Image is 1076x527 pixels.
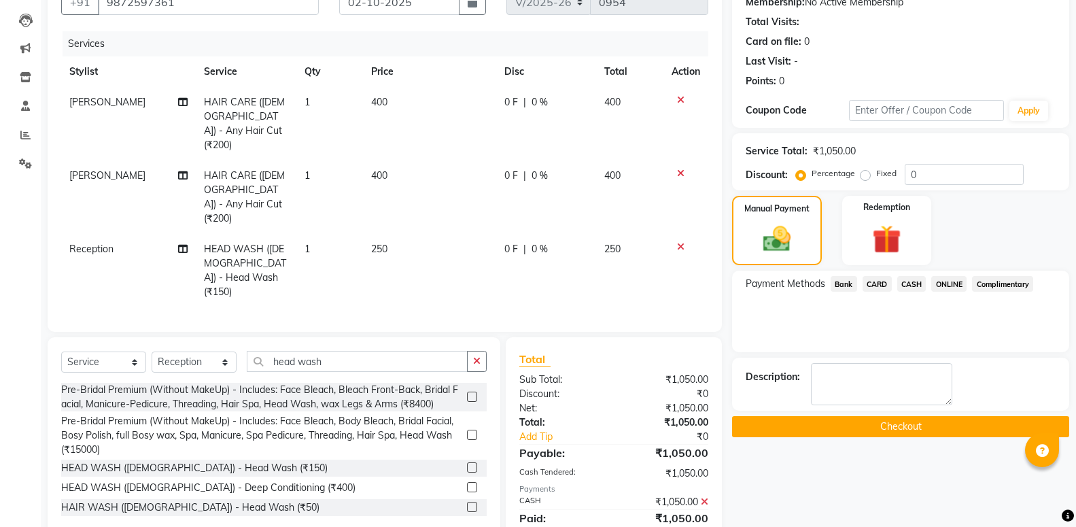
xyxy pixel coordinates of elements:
[779,74,784,88] div: 0
[296,56,363,87] th: Qty
[204,243,286,298] span: HEAD WASH ([DEMOGRAPHIC_DATA]) - Head Wash (₹150)
[305,243,310,255] span: 1
[523,242,526,256] span: |
[746,277,825,291] span: Payment Methods
[509,430,631,444] a: Add Tip
[863,276,892,292] span: CARD
[614,387,718,401] div: ₹0
[746,35,801,49] div: Card on file:
[196,56,296,87] th: Service
[794,54,798,69] div: -
[305,169,310,182] span: 1
[532,95,548,109] span: 0 %
[532,169,548,183] span: 0 %
[631,430,718,444] div: ₹0
[614,510,718,526] div: ₹1,050.00
[614,495,718,509] div: ₹1,050.00
[614,466,718,481] div: ₹1,050.00
[746,144,808,158] div: Service Total:
[897,276,926,292] span: CASH
[972,276,1033,292] span: Complimentary
[371,243,387,255] span: 250
[504,242,518,256] span: 0 F
[509,401,614,415] div: Net:
[519,352,551,367] span: Total
[813,144,856,158] div: ₹1,050.00
[831,276,857,292] span: Bank
[746,74,776,88] div: Points:
[371,169,387,182] span: 400
[614,415,718,430] div: ₹1,050.00
[746,370,800,384] div: Description:
[509,445,614,461] div: Payable:
[247,351,468,372] input: Search or Scan
[931,276,967,292] span: ONLINE
[61,414,462,457] div: Pre-Bridal Premium (Without MakeUp) - Includes: Face Bleach, Body Bleach, Bridal Facial, Bosy Pol...
[61,56,196,87] th: Stylist
[204,96,285,151] span: HAIR CARE ([DEMOGRAPHIC_DATA]) - Any Hair Cut (₹200)
[1009,101,1048,121] button: Apply
[69,169,145,182] span: [PERSON_NAME]
[746,54,791,69] div: Last Visit:
[305,96,310,108] span: 1
[69,96,145,108] span: [PERSON_NAME]
[523,169,526,183] span: |
[63,31,718,56] div: Services
[496,56,596,87] th: Disc
[663,56,708,87] th: Action
[61,481,355,495] div: HEAD WASH ([DEMOGRAPHIC_DATA]) - Deep Conditioning (₹400)
[61,500,319,515] div: HAIR WASH ([DEMOGRAPHIC_DATA]) - Head Wash (₹50)
[804,35,810,49] div: 0
[746,15,799,29] div: Total Visits:
[604,243,621,255] span: 250
[614,401,718,415] div: ₹1,050.00
[204,169,285,224] span: HAIR CARE ([DEMOGRAPHIC_DATA]) - Any Hair Cut (₹200)
[504,95,518,109] span: 0 F
[61,383,462,411] div: Pre-Bridal Premium (Without MakeUp) - Includes: Face Bleach, Bleach Front-Back, Bridal Facial, Ma...
[812,167,855,180] label: Percentage
[509,510,614,526] div: Paid:
[371,96,387,108] span: 400
[876,167,897,180] label: Fixed
[754,223,799,255] img: _cash.svg
[604,169,621,182] span: 400
[604,96,621,108] span: 400
[849,100,1004,121] input: Enter Offer / Coupon Code
[744,203,810,215] label: Manual Payment
[509,415,614,430] div: Total:
[363,56,496,87] th: Price
[509,373,614,387] div: Sub Total:
[746,168,788,182] div: Discount:
[614,373,718,387] div: ₹1,050.00
[509,387,614,401] div: Discount:
[614,445,718,461] div: ₹1,050.00
[69,243,114,255] span: Reception
[504,169,518,183] span: 0 F
[519,483,708,495] div: Payments
[523,95,526,109] span: |
[596,56,663,87] th: Total
[863,201,910,214] label: Redemption
[61,461,328,475] div: HEAD WASH ([DEMOGRAPHIC_DATA]) - Head Wash (₹150)
[732,416,1069,437] button: Checkout
[863,222,910,257] img: _gift.svg
[509,495,614,509] div: CASH
[509,466,614,481] div: Cash Tendered:
[746,103,849,118] div: Coupon Code
[532,242,548,256] span: 0 %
